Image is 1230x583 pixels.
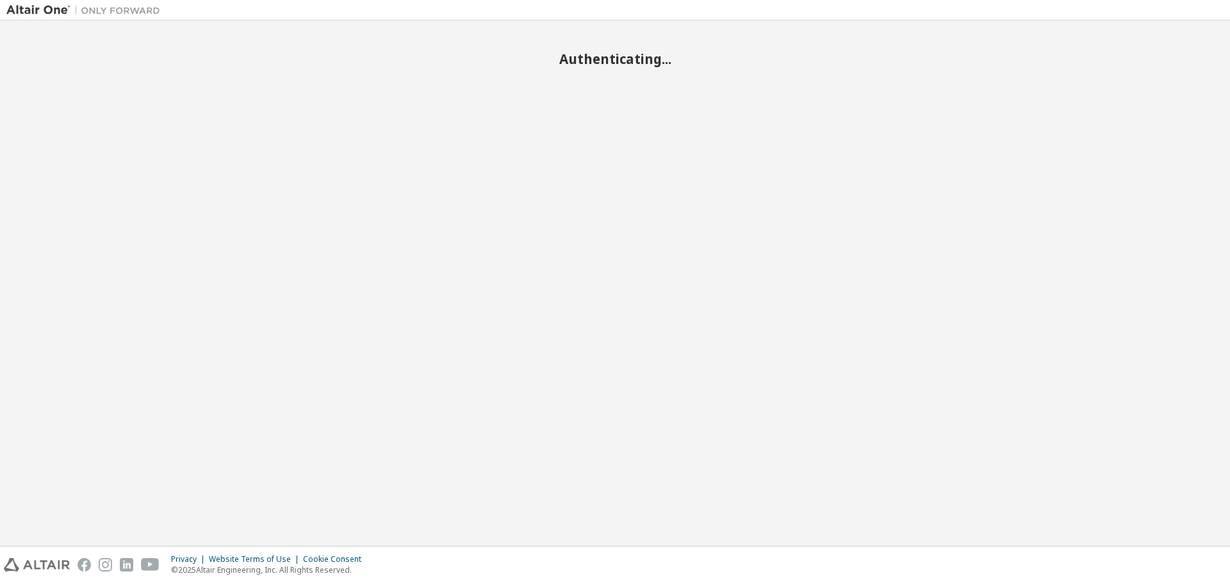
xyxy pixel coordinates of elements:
img: Altair One [6,4,167,17]
h2: Authenticating... [6,51,1224,67]
img: altair_logo.svg [4,558,70,571]
img: instagram.svg [99,558,112,571]
p: © 2025 Altair Engineering, Inc. All Rights Reserved. [171,564,369,575]
div: Cookie Consent [303,554,369,564]
img: youtube.svg [141,558,160,571]
img: facebook.svg [78,558,91,571]
div: Website Terms of Use [209,554,303,564]
div: Privacy [171,554,209,564]
img: linkedin.svg [120,558,133,571]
